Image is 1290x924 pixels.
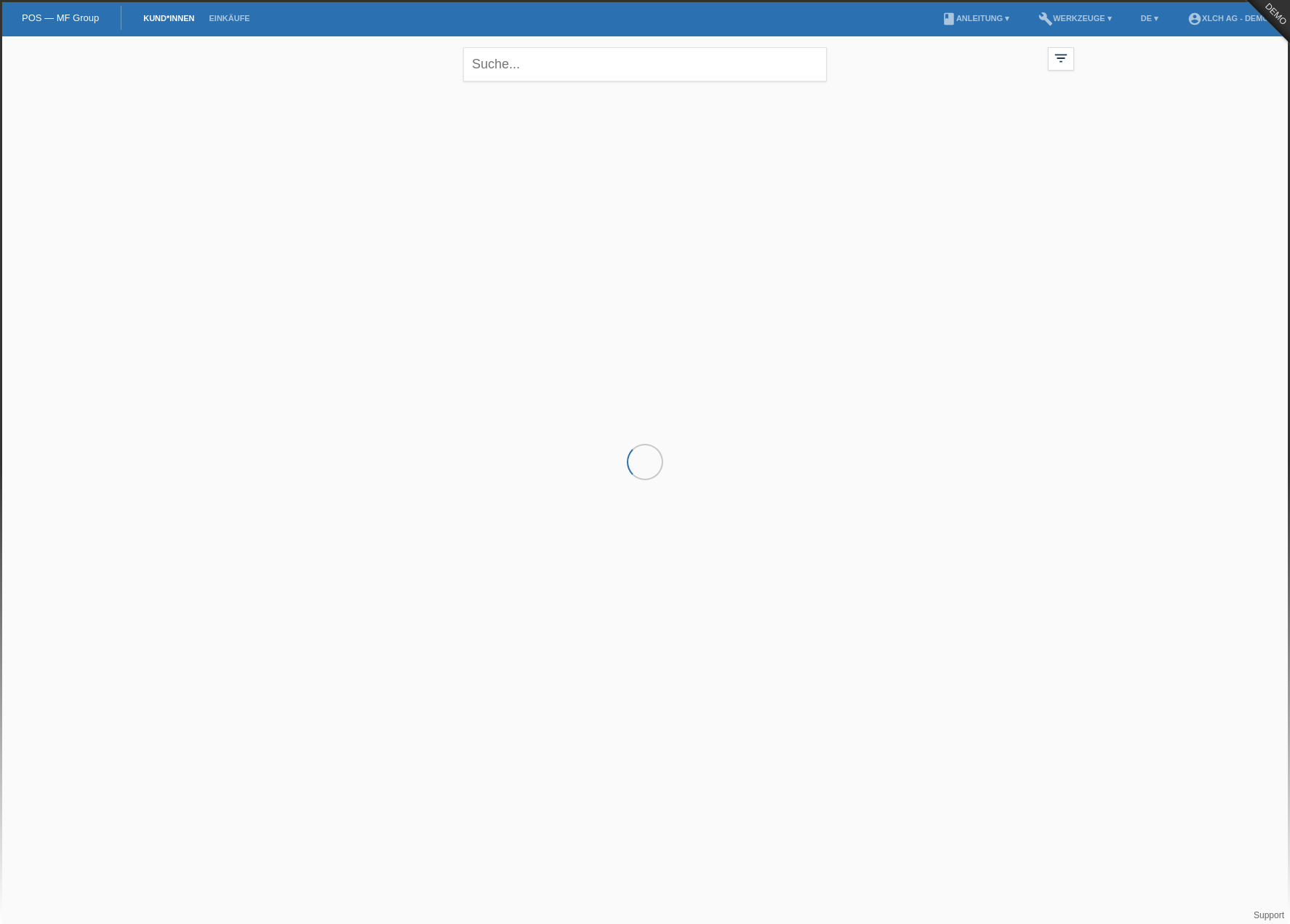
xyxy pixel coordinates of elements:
[942,12,956,26] i: book
[22,12,99,23] a: POS — MF Group
[463,47,827,81] input: Suche...
[1038,12,1053,26] i: build
[201,14,257,23] a: Einkäufe
[1031,14,1119,23] a: buildWerkzeuge ▾
[1187,12,1202,26] i: account_circle
[1053,50,1069,66] i: filter_list
[934,14,1017,23] a: bookAnleitung ▾
[1134,14,1166,23] a: DE ▾
[136,14,201,23] a: Kund*innen
[1180,14,1283,23] a: account_circleXLCH AG - DEMO ▾
[1254,910,1284,920] a: Support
